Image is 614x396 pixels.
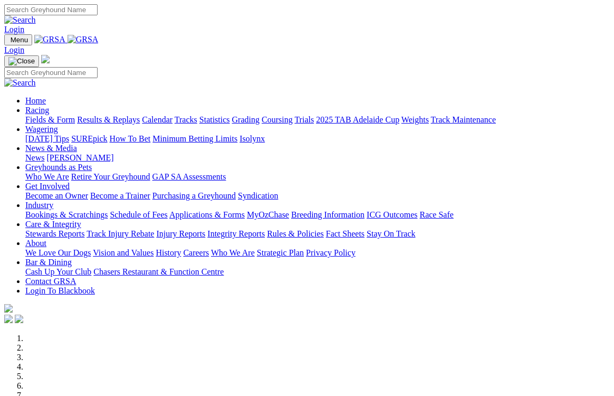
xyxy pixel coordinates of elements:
a: News [25,153,44,162]
a: Greyhounds as Pets [25,163,92,172]
a: Who We Are [25,172,69,181]
a: Bookings & Scratchings [25,210,108,219]
a: Grading [232,115,260,124]
a: Login [4,25,24,34]
a: History [156,248,181,257]
div: About [25,248,610,258]
img: Close [8,57,35,65]
a: Minimum Betting Limits [152,134,237,143]
a: GAP SA Assessments [152,172,226,181]
span: Menu [11,36,28,44]
a: Become a Trainer [90,191,150,200]
a: Wagering [25,125,58,134]
div: News & Media [25,153,610,163]
a: Trials [294,115,314,124]
a: MyOzChase [247,210,289,219]
img: logo-grsa-white.png [41,55,50,63]
a: Statistics [199,115,230,124]
a: Calendar [142,115,172,124]
img: twitter.svg [15,315,23,323]
a: Isolynx [239,134,265,143]
a: Vision and Values [93,248,153,257]
a: Rules & Policies [267,229,324,238]
a: Privacy Policy [306,248,356,257]
a: [PERSON_NAME] [46,153,113,162]
a: Retire Your Greyhound [71,172,150,181]
a: Tracks [175,115,197,124]
a: About [25,239,46,248]
a: Applications & Forms [169,210,245,219]
a: Integrity Reports [207,229,265,238]
a: Cash Up Your Club [25,267,91,276]
a: Stay On Track [367,229,415,238]
a: Syndication [238,191,278,200]
a: Who We Are [211,248,255,257]
img: GRSA [68,35,99,44]
a: We Love Our Dogs [25,248,91,257]
a: Fact Sheets [326,229,364,238]
a: 2025 TAB Adelaide Cup [316,115,399,124]
a: Fields & Form [25,115,75,124]
button: Toggle navigation [4,34,32,45]
a: Become an Owner [25,191,88,200]
a: Breeding Information [291,210,364,219]
img: Search [4,78,36,88]
div: Wagering [25,134,610,144]
a: Care & Integrity [25,220,81,229]
button: Toggle navigation [4,55,39,67]
a: SUREpick [71,134,107,143]
a: Chasers Restaurant & Function Centre [93,267,224,276]
a: Home [25,96,46,105]
a: Purchasing a Greyhound [152,191,236,200]
a: Racing [25,106,49,115]
img: GRSA [34,35,65,44]
input: Search [4,67,98,78]
img: Search [4,15,36,25]
div: Get Involved [25,191,610,201]
a: Stewards Reports [25,229,84,238]
a: Strategic Plan [257,248,304,257]
div: Bar & Dining [25,267,610,277]
a: [DATE] Tips [25,134,69,143]
a: Race Safe [419,210,453,219]
img: logo-grsa-white.png [4,304,13,313]
div: Industry [25,210,610,220]
a: Contact GRSA [25,277,76,286]
img: facebook.svg [4,315,13,323]
a: Track Maintenance [431,115,496,124]
a: Results & Replays [77,115,140,124]
a: Login [4,45,24,54]
a: ICG Outcomes [367,210,417,219]
a: Schedule of Fees [110,210,167,219]
div: Greyhounds as Pets [25,172,610,182]
a: How To Bet [110,134,151,143]
div: Care & Integrity [25,229,610,239]
a: Weights [401,115,429,124]
a: Bar & Dining [25,258,72,267]
a: Get Involved [25,182,70,191]
a: Track Injury Rebate [87,229,154,238]
div: Racing [25,115,610,125]
input: Search [4,4,98,15]
a: News & Media [25,144,77,153]
a: Industry [25,201,53,210]
a: Injury Reports [156,229,205,238]
a: Login To Blackbook [25,286,95,295]
a: Coursing [262,115,293,124]
a: Careers [183,248,209,257]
